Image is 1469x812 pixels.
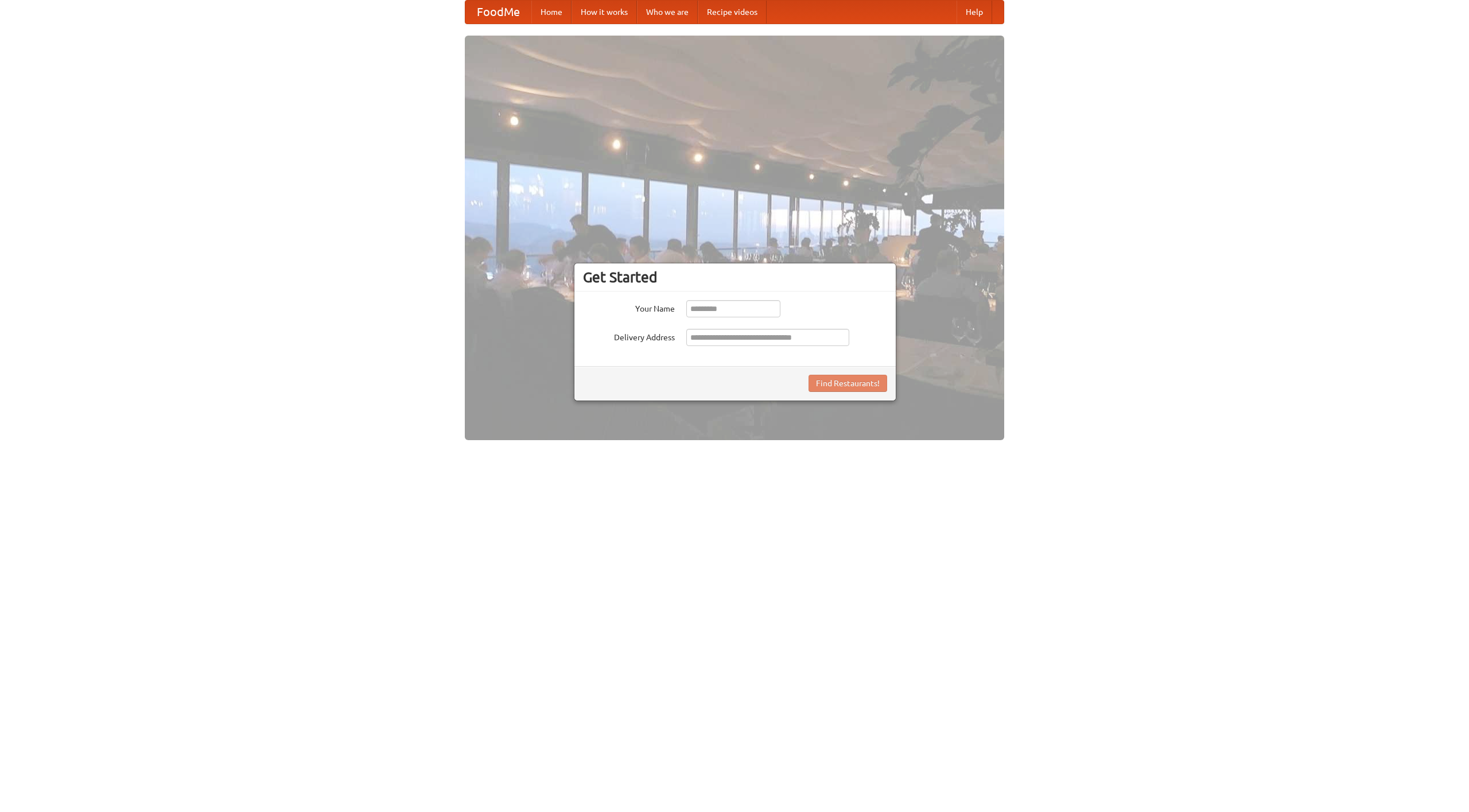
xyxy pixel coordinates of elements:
a: FoodMe [465,1,531,24]
a: How it works [572,1,637,24]
h3: Get Started [583,269,887,286]
label: Your Name [583,300,675,314]
a: Recipe videos [698,1,767,24]
label: Delivery Address [583,329,675,343]
a: Who we are [637,1,698,24]
a: Help [957,1,992,24]
a: Home [531,1,572,24]
button: Find Restaurants! [809,375,887,392]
